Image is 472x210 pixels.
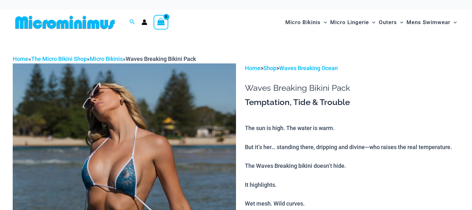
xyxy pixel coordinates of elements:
[405,13,458,32] a: Mens SwimwearMenu ToggleMenu Toggle
[245,63,459,73] p: > >
[284,13,329,32] a: Micro BikinisMenu ToggleMenu Toggle
[329,13,377,32] a: Micro LingerieMenu ToggleMenu Toggle
[245,97,459,108] h3: Temptation, Tide & Trouble
[379,14,397,30] span: Outers
[13,15,117,30] img: MM SHOP LOGO FLAT
[283,12,459,33] nav: Site Navigation
[263,65,276,71] a: Shop
[129,18,135,26] a: Search icon link
[330,14,369,30] span: Micro Lingerie
[285,14,321,30] span: Micro Bikinis
[126,56,196,62] span: Waves Breaking Bikini Pack
[142,19,147,25] a: Account icon link
[369,14,375,30] span: Menu Toggle
[450,14,457,30] span: Menu Toggle
[154,15,168,30] a: View Shopping Cart, empty
[321,14,327,30] span: Menu Toggle
[13,56,196,62] span: » » »
[90,56,123,62] a: Micro Bikinis
[279,65,338,71] a: Waves Breaking Ocean
[245,65,260,71] a: Home
[245,83,459,93] h1: Waves Breaking Bikini Pack
[31,56,87,62] a: The Micro Bikini Shop
[406,14,450,30] span: Mens Swimwear
[13,56,28,62] a: Home
[397,14,403,30] span: Menu Toggle
[377,13,405,32] a: OutersMenu ToggleMenu Toggle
